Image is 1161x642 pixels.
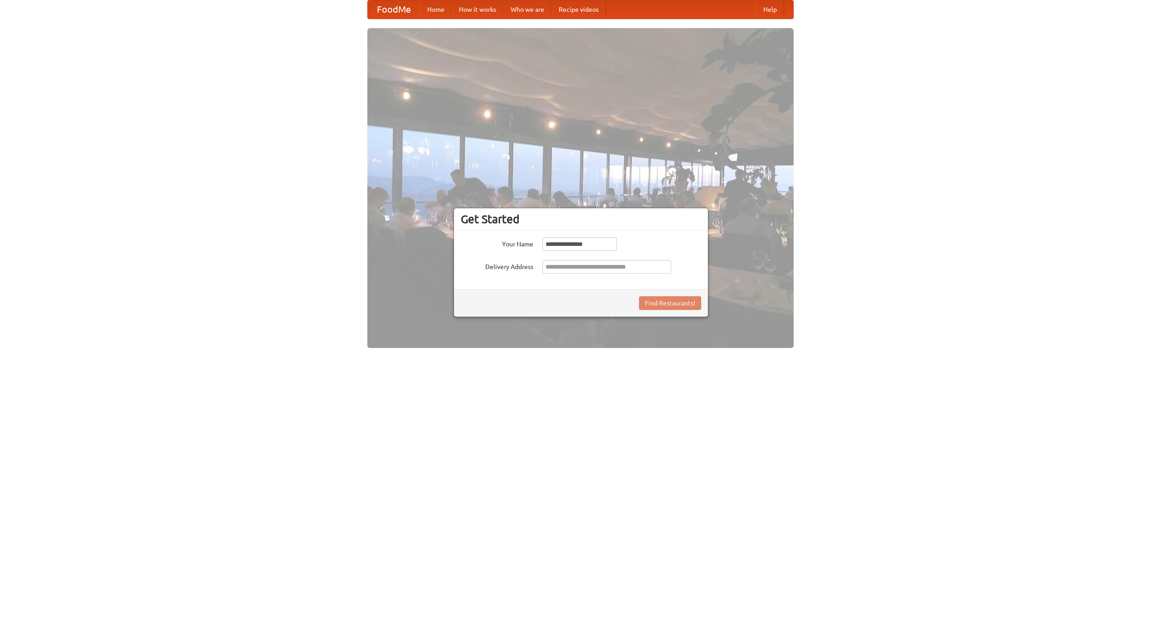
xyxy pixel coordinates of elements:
a: Who we are [503,0,551,19]
h3: Get Started [461,212,701,226]
label: Your Name [461,237,533,249]
a: FoodMe [368,0,420,19]
button: Find Restaurants! [639,296,701,310]
a: Home [420,0,452,19]
a: How it works [452,0,503,19]
a: Recipe videos [551,0,606,19]
a: Help [756,0,784,19]
label: Delivery Address [461,260,533,271]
